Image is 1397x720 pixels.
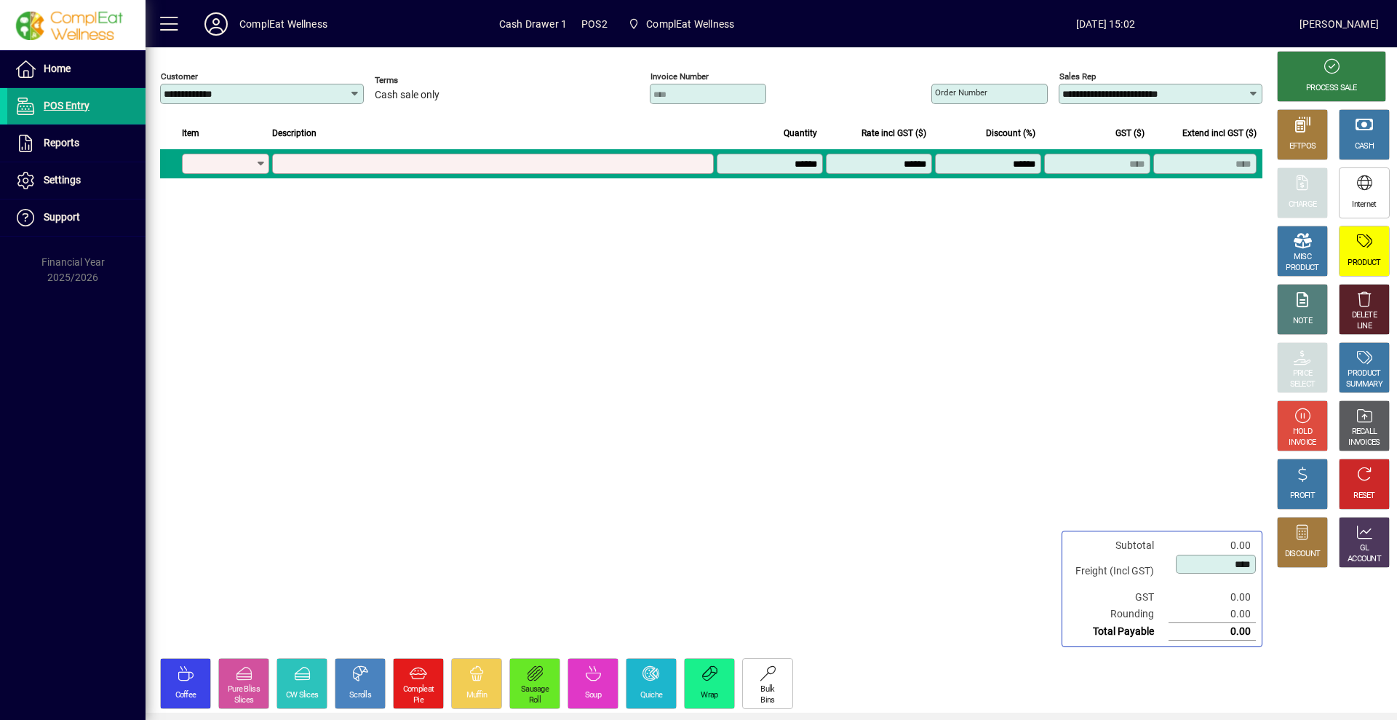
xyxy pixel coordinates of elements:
div: CASH [1355,141,1374,152]
div: Soup [585,690,601,701]
div: HOLD [1293,427,1312,438]
td: 0.00 [1169,623,1256,641]
td: Subtotal [1068,537,1169,554]
td: 0.00 [1169,606,1256,623]
div: Scrolls [349,690,371,701]
span: Rate incl GST ($) [861,125,926,141]
span: Discount (%) [986,125,1035,141]
div: Sausage [521,684,549,695]
div: Muffin [466,690,487,701]
span: Home [44,63,71,74]
div: Bulk [760,684,774,695]
button: Profile [193,11,239,37]
span: Cash sale only [375,90,439,101]
div: CHARGE [1289,199,1317,210]
span: Support [44,211,80,223]
div: Roll [529,695,541,706]
div: Quiche [640,690,663,701]
div: RECALL [1352,427,1377,438]
span: Quantity [784,125,817,141]
span: ComplEat Wellness [622,11,740,37]
div: PRODUCT [1348,258,1380,269]
span: POS2 [581,12,608,36]
div: MISC [1294,252,1311,263]
div: DELETE [1352,310,1377,321]
td: 0.00 [1169,537,1256,554]
a: Home [7,51,146,87]
div: Internet [1352,199,1376,210]
div: Pie [413,695,423,706]
div: GL [1360,543,1369,554]
div: ComplEat Wellness [239,12,327,36]
mat-label: Sales rep [1059,71,1096,82]
td: Rounding [1068,606,1169,623]
div: [PERSON_NAME] [1300,12,1379,36]
a: Reports [7,125,146,162]
span: Terms [375,76,462,85]
div: PRODUCT [1348,368,1380,379]
div: Coffee [175,690,196,701]
span: Cash Drawer 1 [499,12,567,36]
div: SUMMARY [1346,379,1382,390]
div: PROFIT [1290,491,1315,502]
div: PRODUCT [1286,263,1318,274]
div: PRICE [1293,368,1313,379]
div: EFTPOS [1289,141,1316,152]
span: Extend incl GST ($) [1182,125,1257,141]
span: Reports [44,137,79,149]
div: Pure Bliss [228,684,260,695]
div: INVOICES [1348,438,1380,448]
div: Wrap [701,690,717,701]
div: RESET [1353,491,1375,502]
a: Settings [7,162,146,199]
div: CW Slices [286,690,319,701]
span: [DATE] 15:02 [912,12,1300,36]
div: PROCESS SALE [1306,83,1357,94]
div: INVOICE [1289,438,1316,448]
div: Slices [234,695,254,706]
span: Description [272,125,317,141]
div: NOTE [1293,316,1312,327]
mat-label: Customer [161,71,198,82]
span: POS Entry [44,100,89,111]
div: Bins [760,695,774,706]
div: SELECT [1290,379,1316,390]
td: GST [1068,589,1169,606]
div: Compleat [403,684,434,695]
div: DISCOUNT [1285,549,1320,560]
div: LINE [1357,321,1372,332]
span: ComplEat Wellness [646,12,734,36]
td: Freight (Incl GST) [1068,554,1169,589]
a: Support [7,199,146,236]
span: Settings [44,174,81,186]
mat-label: Order number [935,87,987,98]
mat-label: Invoice number [650,71,709,82]
span: GST ($) [1115,125,1145,141]
td: Total Payable [1068,623,1169,641]
div: ACCOUNT [1348,554,1381,565]
span: Item [182,125,199,141]
td: 0.00 [1169,589,1256,606]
